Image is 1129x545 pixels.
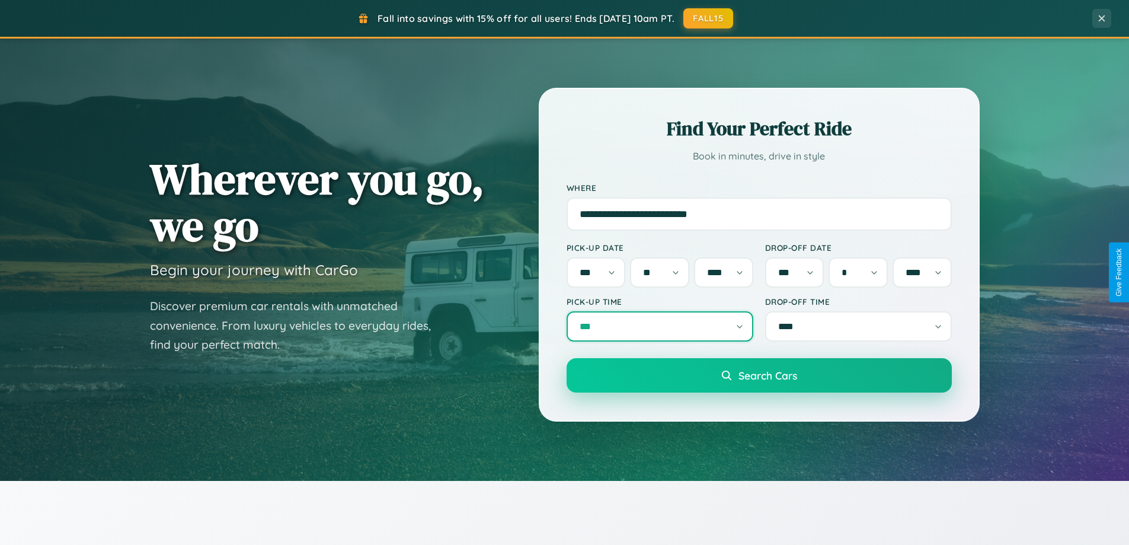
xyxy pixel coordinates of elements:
[567,116,952,142] h2: Find Your Perfect Ride
[1115,248,1123,297] div: Give Feedback
[150,155,484,249] h1: Wherever you go, we go
[378,12,674,24] span: Fall into savings with 15% off for all users! Ends [DATE] 10am PT.
[567,243,753,253] label: Pick-up Date
[150,297,446,355] p: Discover premium car rentals with unmatched convenience. From luxury vehicles to everyday rides, ...
[567,297,753,307] label: Pick-up Time
[738,369,797,382] span: Search Cars
[765,243,952,253] label: Drop-off Date
[683,8,733,28] button: FALL15
[765,297,952,307] label: Drop-off Time
[567,148,952,165] p: Book in minutes, drive in style
[567,183,952,193] label: Where
[567,358,952,393] button: Search Cars
[150,261,358,279] h3: Begin your journey with CarGo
